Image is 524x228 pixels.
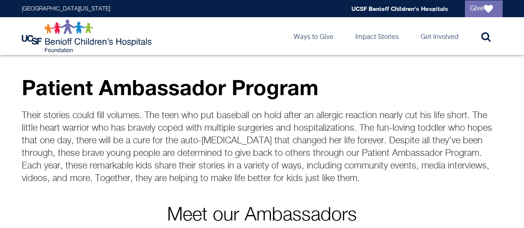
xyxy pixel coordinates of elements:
[22,206,503,225] p: Meet our Ambassadors
[22,76,503,99] p: Patient Ambassador Program
[348,17,405,55] a: Impact Stories
[287,17,340,55] a: Ways to Give
[22,109,503,185] p: Their stories could fill volumes. The teen who put baseball on hold after an allergic reaction ne...
[22,19,154,53] img: Logo for UCSF Benioff Children's Hospitals Foundation
[351,5,448,12] a: UCSF Benioff Children's Hospitals
[22,6,110,12] a: [GEOGRAPHIC_DATA][US_STATE]
[465,0,503,17] a: Give
[414,17,465,55] a: Get Involved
